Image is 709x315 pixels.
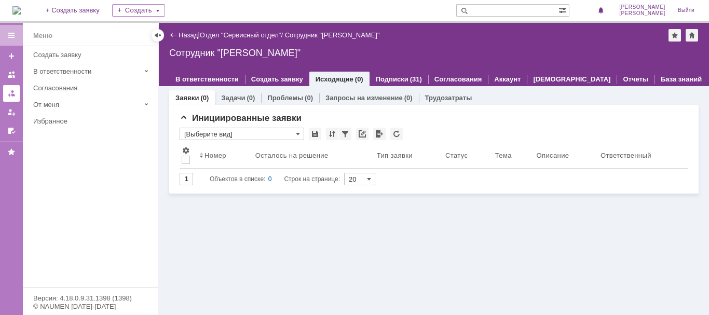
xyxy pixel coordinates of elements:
[253,144,375,169] th: Осталось на решение
[210,173,340,185] i: Строк на странице:
[169,48,699,58] div: Сотрудник "[PERSON_NAME]"
[200,94,209,102] div: (0)
[255,152,329,159] div: Осталось на решение
[339,128,351,140] div: Фильтрация...
[204,152,226,159] div: Номер
[33,117,140,125] div: Избранное
[661,75,702,83] a: База знаний
[221,94,245,102] a: Задачи
[3,104,20,120] a: Мои заявки
[198,31,199,38] div: |
[200,31,285,39] div: /
[443,144,493,169] th: Статус
[355,75,363,83] div: (0)
[3,85,20,102] a: Заявки в моей ответственности
[377,152,413,159] div: Тип заявки
[404,94,413,102] div: (0)
[33,51,152,59] div: Создать заявку
[175,75,239,83] a: В ответственности
[33,295,147,302] div: Версия: 4.18.0.9.31.1398 (1398)
[533,75,610,83] a: [DEMOGRAPHIC_DATA]
[305,94,313,102] div: (0)
[410,75,422,83] div: (31)
[33,101,140,108] div: От меня
[33,303,147,310] div: © NAUMEN [DATE]-[DATE]
[558,5,569,15] span: Расширенный поиск
[247,94,255,102] div: (0)
[112,4,165,17] div: Создать
[619,10,665,17] span: [PERSON_NAME]
[33,84,152,92] div: Согласования
[375,144,443,169] th: Тип заявки
[376,75,408,83] a: Подписки
[197,144,253,169] th: Номер
[356,128,369,140] div: Скопировать ссылку на список
[326,128,338,140] div: Сортировка...
[669,29,681,42] div: Добавить в избранное
[309,128,321,140] div: Сохранить вид
[251,75,303,83] a: Создать заявку
[200,31,281,39] a: Отдел "Сервисный отдел"
[390,128,403,140] div: Обновлять список
[12,6,21,15] a: Перейти на домашнюю страницу
[325,94,403,102] a: Запросы на изменение
[445,152,468,159] div: Статус
[601,152,651,159] div: Ответственный
[494,75,521,83] a: Аккаунт
[285,31,380,39] div: Сотрудник "[PERSON_NAME]"
[267,94,303,102] a: Проблемы
[619,4,665,10] span: [PERSON_NAME]
[3,122,20,139] a: Мои согласования
[268,173,272,185] div: 0
[182,146,190,155] span: Настройки
[686,29,698,42] div: Сделать домашней страницей
[623,75,648,83] a: Отчеты
[3,66,20,83] a: Заявки на командах
[316,75,353,83] a: Исходящие
[29,80,156,96] a: Согласования
[425,94,472,102] a: Трудозатраты
[33,30,52,42] div: Меню
[493,144,535,169] th: Тема
[180,113,302,123] span: Инициированные заявки
[373,128,386,140] div: Экспорт списка
[152,29,164,42] div: Скрыть меню
[179,31,198,39] a: Назад
[210,175,265,183] span: Объектов в списке:
[434,75,482,83] a: Согласования
[12,6,21,15] img: logo
[598,144,688,169] th: Ответственный
[175,94,199,102] a: Заявки
[33,67,140,75] div: В ответственности
[3,48,20,64] a: Создать заявку
[537,152,569,159] div: Описание
[495,152,512,159] div: Тема
[29,47,156,63] a: Создать заявку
